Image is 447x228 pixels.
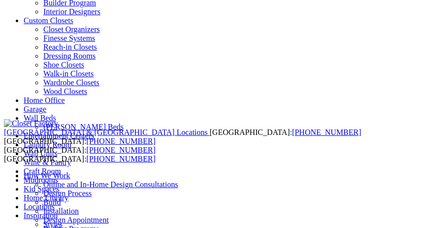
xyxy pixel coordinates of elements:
a: [PHONE_NUMBER] [87,137,156,145]
a: Installation [43,207,79,215]
a: Closet Organizers [43,25,100,33]
a: [PHONE_NUMBER] [87,146,156,154]
a: Craft Room [24,167,61,175]
img: Closet Factory [4,119,58,128]
a: Build [43,198,61,206]
a: Interior Designers [43,7,100,16]
a: Custom Closets [24,16,73,25]
a: Home Library [24,194,68,202]
a: Walk-in Closets [43,69,94,78]
a: Inspiration [24,211,58,220]
span: [GEOGRAPHIC_DATA] & [GEOGRAPHIC_DATA] Locations [4,128,208,136]
a: Finesse Systems [43,34,95,42]
a: Online and In-Home Design Consultations [43,180,178,189]
a: Reach-in Closets [43,43,97,51]
a: Design Appointment [43,216,109,224]
a: [PHONE_NUMBER] [87,155,156,163]
a: [GEOGRAPHIC_DATA] & [GEOGRAPHIC_DATA] Locations [4,128,210,136]
a: How We Work [24,171,70,180]
a: Design Process [43,189,92,197]
span: [GEOGRAPHIC_DATA]: [GEOGRAPHIC_DATA]: [4,146,156,163]
a: Garage [24,105,46,113]
a: Wall Beds [24,114,56,122]
a: Wood Closets [43,87,87,96]
a: [PHONE_NUMBER] [292,128,361,136]
span: [GEOGRAPHIC_DATA]: [GEOGRAPHIC_DATA]: [4,128,361,145]
a: Locations [24,202,55,211]
a: Wardrobe Closets [43,78,99,87]
a: Shoe Closets [43,61,84,69]
a: Dressing Rooms [43,52,96,60]
a: Home Office [24,96,65,104]
a: [PERSON_NAME] Beds [43,123,124,131]
a: Kid Spaces [24,185,59,193]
